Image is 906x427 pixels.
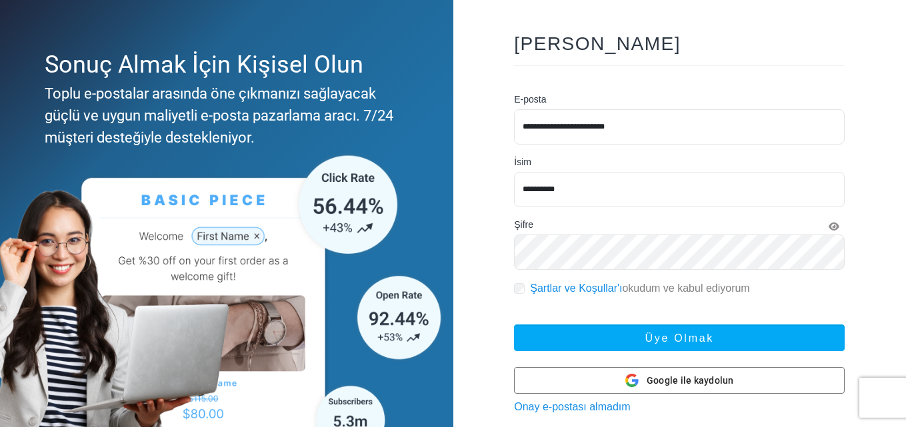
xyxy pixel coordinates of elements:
font: Şifre [514,219,533,230]
font: Üye olmak [645,332,714,344]
a: Şartlar ve Koşullar'ı [530,282,622,294]
i: Şifreyi Göster [829,222,839,231]
font: [PERSON_NAME] [514,33,681,54]
font: İsim [514,157,531,167]
font: okudum ve kabul ediyorum [622,282,749,294]
font: Google ile kaydolun [647,375,734,386]
a: Onay e-postası almadım [514,401,630,412]
font: Toplu e-postalar arasında öne çıkmanızı sağlayacak güçlü ve uygun maliyetli e-posta pazarlama ara... [45,85,393,146]
font: Sonuç Almak İçin Kişisel Olun [45,51,363,79]
button: Google ile kaydolun [514,367,845,394]
font: E-posta [514,94,546,105]
button: Üye olmak [514,324,845,351]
